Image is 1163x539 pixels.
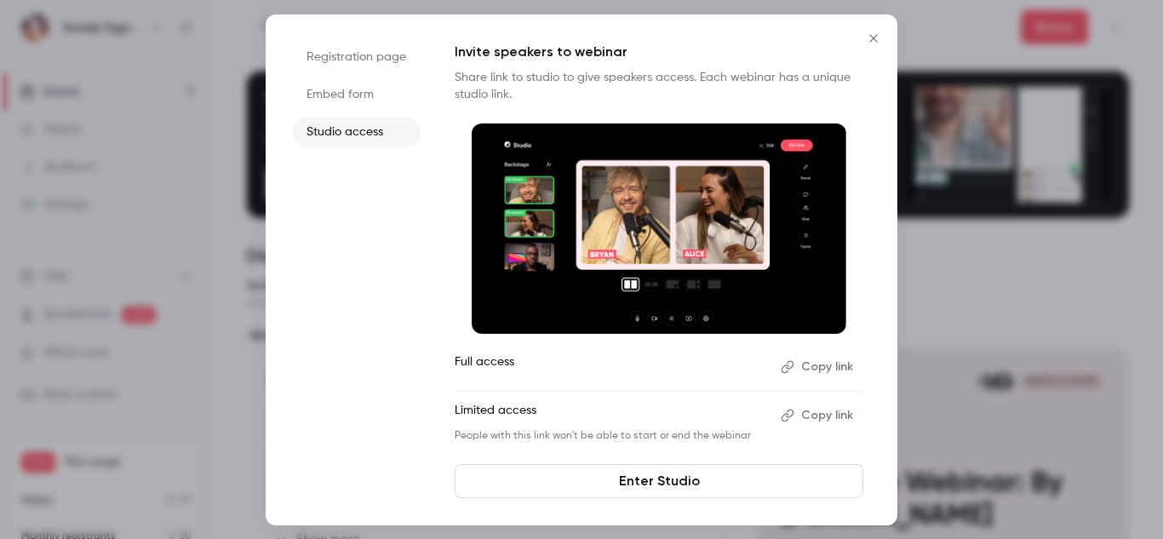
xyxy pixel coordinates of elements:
[455,353,767,381] p: Full access
[774,353,863,381] button: Copy link
[472,123,846,335] img: Invite speakers to webinar
[455,464,863,498] a: Enter Studio
[293,42,421,72] li: Registration page
[455,42,863,62] p: Invite speakers to webinar
[774,402,863,429] button: Copy link
[856,21,891,55] button: Close
[455,69,863,103] p: Share link to studio to give speakers access. Each webinar has a unique studio link.
[455,429,767,443] p: People with this link won't be able to start or end the webinar
[455,402,767,429] p: Limited access
[293,117,421,147] li: Studio access
[293,79,421,110] li: Embed form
